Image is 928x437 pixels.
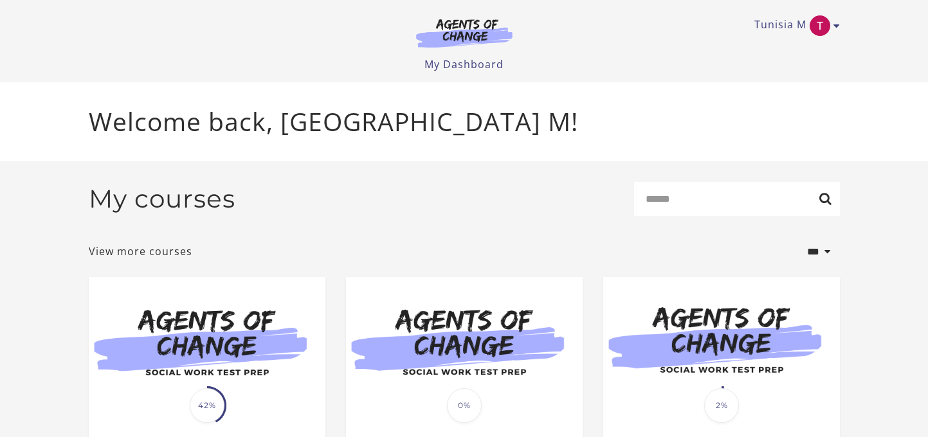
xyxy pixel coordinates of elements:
[704,388,739,423] span: 2%
[89,184,235,214] h2: My courses
[89,244,192,259] a: View more courses
[447,388,482,423] span: 0%
[190,388,224,423] span: 42%
[424,57,504,71] a: My Dashboard
[403,18,526,48] img: Agents of Change Logo
[89,103,840,141] p: Welcome back, [GEOGRAPHIC_DATA] M!
[754,15,833,36] a: Toggle menu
